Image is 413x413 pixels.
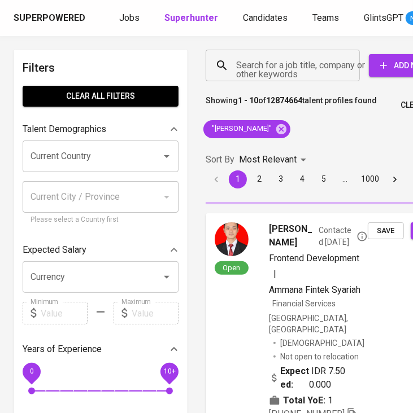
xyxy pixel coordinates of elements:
button: Go to page 3 [272,170,290,188]
span: 0 [29,368,33,376]
div: … [336,173,354,184]
button: page 1 [229,170,247,188]
button: Open [159,269,175,285]
span: [PERSON_NAME] [269,222,314,249]
p: Showing of talent profiles found [206,95,377,116]
span: 1 [328,394,333,407]
svg: By Batam recruiter [357,231,368,242]
b: Total YoE: [283,394,325,407]
nav: pagination navigation [206,170,406,188]
span: Jobs [119,12,140,23]
button: Clear All filters [23,86,179,107]
div: [GEOGRAPHIC_DATA], [GEOGRAPHIC_DATA] [269,313,368,335]
img: 84146a60022adcc3c6ebfd821c5b6284.jpg [215,222,249,256]
div: Superpowered [14,12,85,25]
a: Teams [312,11,341,25]
div: IDR 7.500.000 [269,364,350,392]
b: Expected: [280,364,309,392]
p: Not open to relocation [280,351,359,362]
button: Go to page 1000 [358,170,382,188]
span: Financial Services [272,299,336,308]
button: Go to page 5 [315,170,333,188]
p: Talent Demographics [23,122,106,136]
span: Contacted [DATE] [319,225,368,247]
p: Most Relevant [239,153,297,166]
span: Clear All filters [32,89,169,103]
p: Expected Salary [23,243,86,257]
p: Please select a Country first [31,214,171,226]
p: Sort By [206,153,234,166]
span: | [273,267,276,281]
span: Teams [312,12,339,23]
div: Years of Experience [23,338,179,361]
a: Jobs [119,11,142,25]
span: "[PERSON_NAME]" [203,124,279,134]
button: Go to page 4 [293,170,311,188]
span: Open [219,263,245,273]
span: Save [373,225,398,238]
b: 12874664 [266,96,302,105]
input: Value [132,302,179,324]
div: "[PERSON_NAME]" [203,120,290,138]
b: Superhunter [164,12,218,23]
div: Talent Demographics [23,118,179,140]
input: Value [41,302,88,324]
p: Years of Experience [23,342,102,356]
a: Superpowered [14,12,88,25]
a: Candidates [243,11,290,25]
h6: Filters [23,59,179,77]
a: Superhunter [164,11,220,25]
b: 1 - 10 [238,96,258,105]
span: Candidates [243,12,288,23]
div: Most Relevant [239,150,310,170]
button: Go to page 2 [250,170,268,188]
button: Save [368,222,404,240]
div: Expected Salary [23,239,179,261]
button: Open [159,148,175,164]
span: [DEMOGRAPHIC_DATA] [280,337,366,349]
span: Ammana Fintek Syariah [269,284,360,295]
span: 10+ [163,368,175,376]
button: Go to next page [386,170,404,188]
span: Frontend Development [269,253,359,263]
span: GlintsGPT [364,12,403,23]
